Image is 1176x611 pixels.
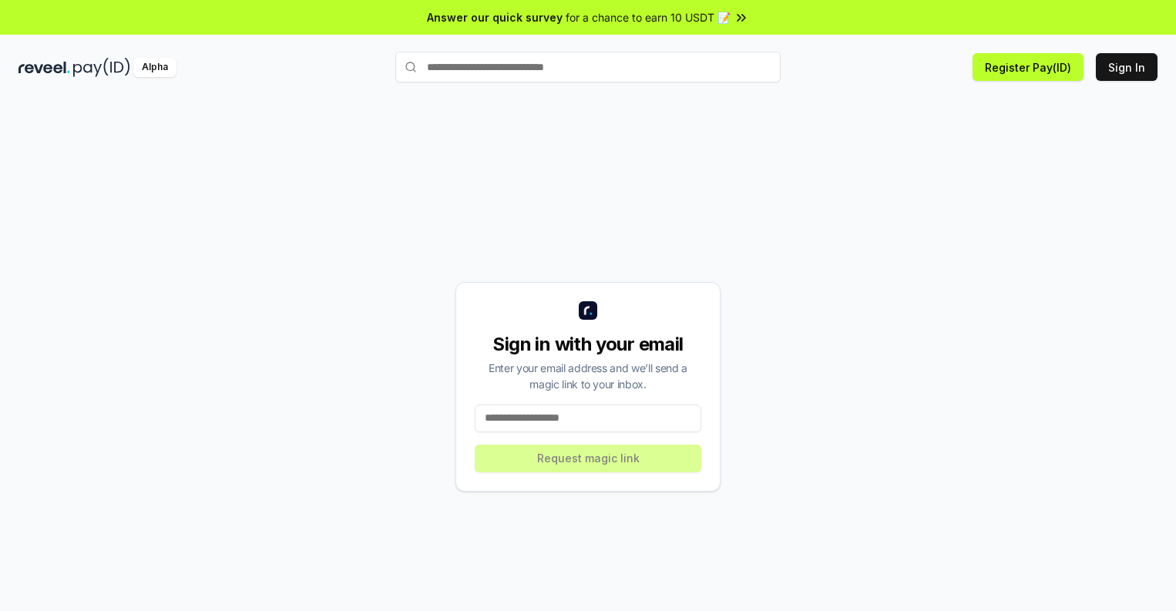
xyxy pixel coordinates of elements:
span: for a chance to earn 10 USDT 📝 [566,9,731,25]
span: Answer our quick survey [427,9,563,25]
img: reveel_dark [18,58,70,77]
div: Alpha [133,58,176,77]
button: Register Pay(ID) [973,53,1084,81]
img: logo_small [579,301,597,320]
img: pay_id [73,58,130,77]
div: Sign in with your email [475,332,701,357]
div: Enter your email address and we’ll send a magic link to your inbox. [475,360,701,392]
button: Sign In [1096,53,1158,81]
